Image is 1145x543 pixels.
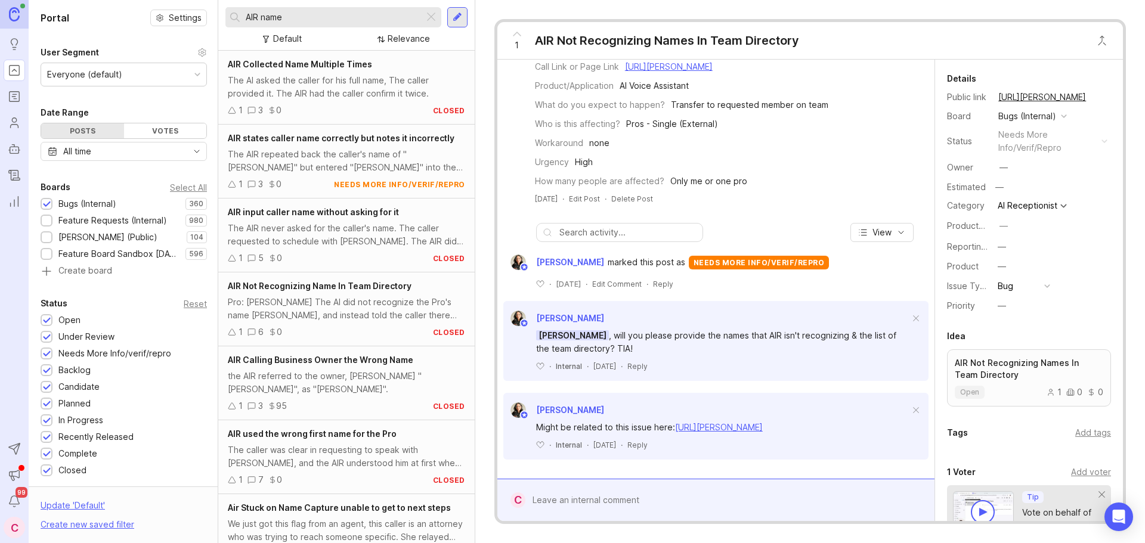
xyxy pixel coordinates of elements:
div: Boards [41,180,70,194]
span: AIR input caller name without asking for it [228,207,399,217]
div: · [621,440,623,450]
div: Relevance [388,32,430,45]
div: — [998,240,1006,253]
div: Votes [124,123,207,138]
div: 0 [1087,388,1103,396]
div: The AIR repeated back the caller's name of "[PERSON_NAME]" but entered "[PERSON_NAME]" into the c... [228,148,465,174]
div: Needs More Info/verif/repro [58,347,171,360]
div: 0 [276,104,281,117]
a: Ysabelle Eugenio[PERSON_NAME] [503,255,608,270]
a: Reporting [4,191,25,212]
div: needs more info/verif/repro [998,128,1097,154]
p: 360 [189,199,203,209]
div: Select All [170,184,207,191]
div: Under Review [58,330,114,343]
span: AIR Collected Name Multiple Times [228,59,372,69]
div: Planned [58,397,91,410]
div: 1 [239,473,243,486]
div: 5 [258,252,264,265]
a: Roadmaps [4,86,25,107]
div: 0 [1066,388,1082,396]
img: Ysabelle Eugenio [510,402,526,418]
label: Issue Type [947,281,991,291]
div: Reply [627,361,648,371]
div: Date Range [41,106,89,120]
div: Edit Post [569,194,600,204]
div: — [998,299,1006,312]
div: Reply [627,440,648,450]
img: Ysabelle Eugenio [510,311,526,326]
img: member badge [519,411,528,420]
svg: toggle icon [187,147,206,156]
div: The caller was clear in requesting to speak with [PERSON_NAME], and the AIR understood him at fir... [228,443,465,470]
div: Only me or one pro [670,175,747,188]
span: Air Stuck on Name Capture unable to get to next steps [228,502,451,513]
div: Call Link or Page Link [535,60,619,73]
div: Add voter [1071,466,1111,479]
div: closed [433,253,465,263]
a: Users [4,112,25,134]
div: Public link [947,91,989,104]
div: Status [947,135,989,148]
span: AIR states caller name correctly but notes it incorrectly [228,133,454,143]
button: View [850,223,914,242]
div: · [549,279,551,289]
div: Open Intercom Messenger [1104,502,1133,531]
div: — [998,260,1006,273]
button: Settings [150,10,207,26]
div: · [587,440,589,450]
div: Bugs (Internal) [58,197,116,210]
p: 980 [189,216,203,225]
a: Changelog [4,165,25,186]
input: Search activity... [559,226,697,239]
div: the AIR referred to the owner, [PERSON_NAME] "[PERSON_NAME]", as "[PERSON_NAME]". [228,370,465,396]
a: AIR Calling Business Owner the Wrong Namethe AIR referred to the owner, [PERSON_NAME] "[PERSON_NA... [218,346,475,420]
div: — [992,179,1007,195]
div: Candidate [58,380,100,393]
img: member badge [519,263,528,272]
div: closed [433,401,465,411]
img: video-thumbnail-vote-d41b83416815613422e2ca741bf692cc.jpg [953,491,1014,531]
span: [PERSON_NAME] [536,405,604,415]
div: Posts [41,123,124,138]
div: AI Receptionist [998,201,1057,210]
span: 99 [16,487,27,498]
div: Estimated [947,183,986,191]
span: View [872,226,892,238]
div: Everyone (default) [47,68,122,81]
div: needs more info/verif/repro [689,256,830,269]
img: Ysabelle Eugenio [510,255,526,270]
a: Ysabelle Eugenio[PERSON_NAME] [503,311,604,326]
div: Product/Application [535,79,614,92]
div: closed [433,327,465,337]
div: Reply [653,279,673,289]
a: AIR input caller name without asking for itThe AIR never asked for the caller's name. The caller ... [218,198,475,272]
div: Urgency [535,156,569,169]
div: The AIR never asked for the caller's name. The caller requested to schedule with [PERSON_NAME]. T... [228,222,465,248]
p: 596 [189,249,203,259]
label: Product [947,261,979,271]
button: Close button [1090,29,1114,52]
span: Settings [169,12,202,24]
div: Backlog [58,364,91,377]
img: member badge [519,319,528,328]
div: · [621,361,623,371]
span: AIR used the wrong first name for the Pro [228,429,397,439]
div: Might be related to this issue here: [536,421,909,434]
span: marked this post as [608,256,685,269]
span: [DATE] [556,279,581,289]
label: Priority [947,300,975,311]
div: Details [947,72,976,86]
div: Complete [58,447,97,460]
div: — [999,161,1008,174]
div: AIR Not Recognizing Names In Team Directory [535,32,799,49]
a: AIR Collected Name Multiple TimesThe AI asked the caller for his full name, The caller provided i... [218,51,475,125]
a: AIR Not Recognizing Name In Team DirectoryPro: [PERSON_NAME] The AI did not recognize the Pro's n... [218,272,475,346]
div: · [605,194,606,204]
p: AIR Not Recognizing Names In Team Directory [955,357,1103,381]
div: 1 [1047,388,1062,396]
a: Ideas [4,33,25,55]
div: Recently Released [58,430,134,443]
div: 6 [258,325,264,339]
span: 1 [515,39,519,52]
